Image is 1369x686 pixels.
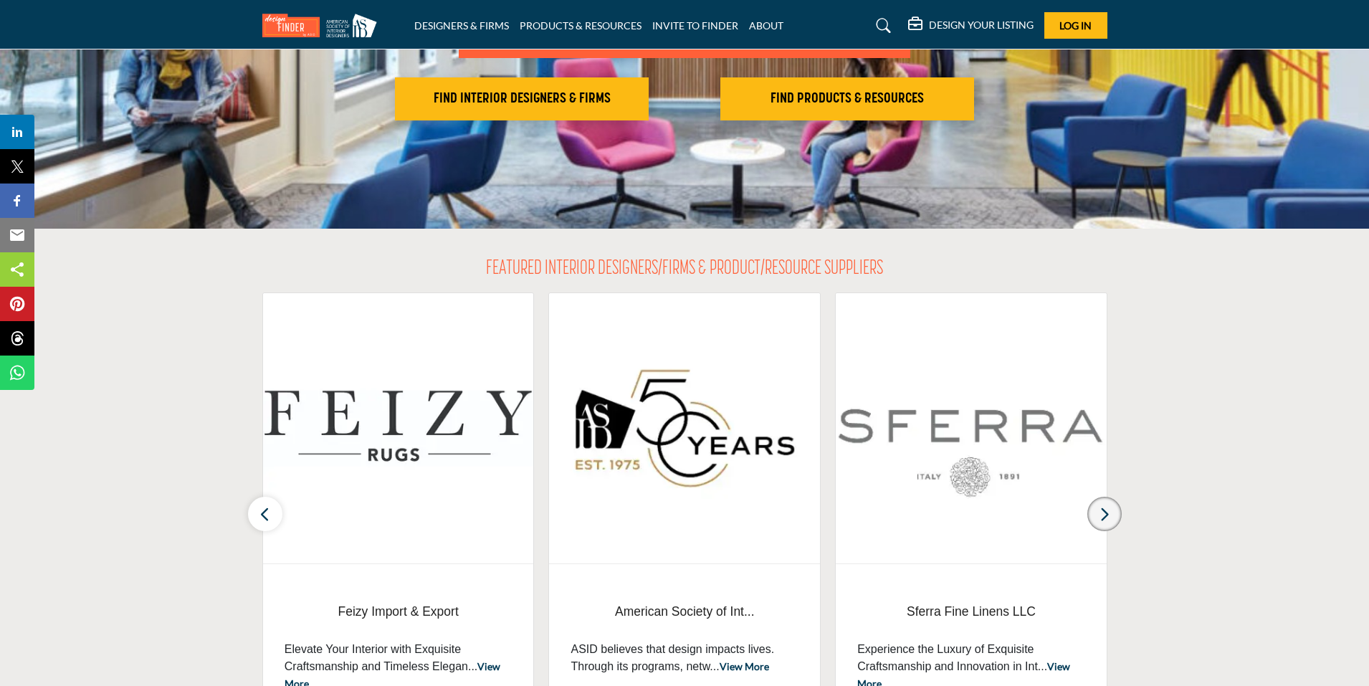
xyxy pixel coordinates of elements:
[262,14,384,37] img: Site Logo
[263,293,534,563] img: Feizy Import & Export
[414,19,509,32] a: DESIGNERS & FIRMS
[725,90,970,108] h2: FIND PRODUCTS & RESOURCES
[285,602,512,621] span: Feizy Import & Export
[1044,12,1107,39] button: Log In
[908,17,1034,34] div: DESIGN YOUR LISTING
[486,257,883,282] h2: FEATURED INTERIOR DESIGNERS/FIRMS & PRODUCT/RESOURCE SUPPLIERS
[395,77,649,120] button: FIND INTERIOR DESIGNERS & FIRMS
[720,660,769,672] a: View More
[1059,19,1092,32] span: Log In
[549,293,820,563] img: American Society of Interior Designers
[571,593,798,631] span: American Society of Interior Designers
[571,641,798,675] p: ASID believes that design impacts lives. Through its programs, netw...
[836,293,1107,563] img: Sferra Fine Linens LLC
[652,19,738,32] a: INVITE TO FINDER
[749,19,783,32] a: ABOUT
[857,602,1085,621] span: Sferra Fine Linens LLC
[399,90,644,108] h2: FIND INTERIOR DESIGNERS & FIRMS
[720,77,974,120] button: FIND PRODUCTS & RESOURCES
[929,19,1034,32] h5: DESIGN YOUR LISTING
[520,19,641,32] a: PRODUCTS & RESOURCES
[857,593,1085,631] a: Sferra Fine Linens LLC
[862,14,900,37] a: Search
[571,593,798,631] a: American Society of Int...
[285,593,512,631] a: Feizy Import & Export
[571,602,798,621] span: American Society of Int...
